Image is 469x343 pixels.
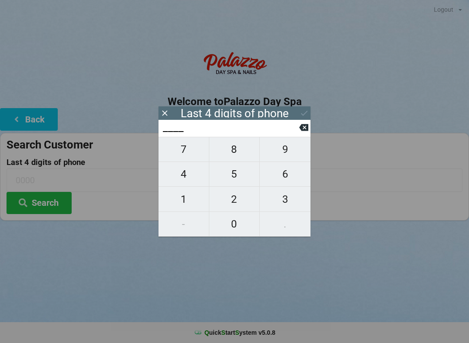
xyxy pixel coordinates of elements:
button: 1 [159,187,209,211]
button: 8 [209,137,260,162]
button: 4 [159,162,209,187]
span: 4 [159,165,209,183]
span: 6 [260,165,310,183]
button: 7 [159,137,209,162]
span: 2 [209,190,260,208]
button: 3 [260,187,310,211]
button: 0 [209,212,260,237]
span: 9 [260,140,310,158]
span: 8 [209,140,260,158]
span: 3 [260,190,310,208]
span: 7 [159,140,209,158]
button: 2 [209,187,260,211]
span: 1 [159,190,209,208]
button: 5 [209,162,260,187]
div: Last 4 digits of phone [181,109,289,118]
span: 0 [209,215,260,233]
button: 6 [260,162,310,187]
span: 5 [209,165,260,183]
button: 9 [260,137,310,162]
